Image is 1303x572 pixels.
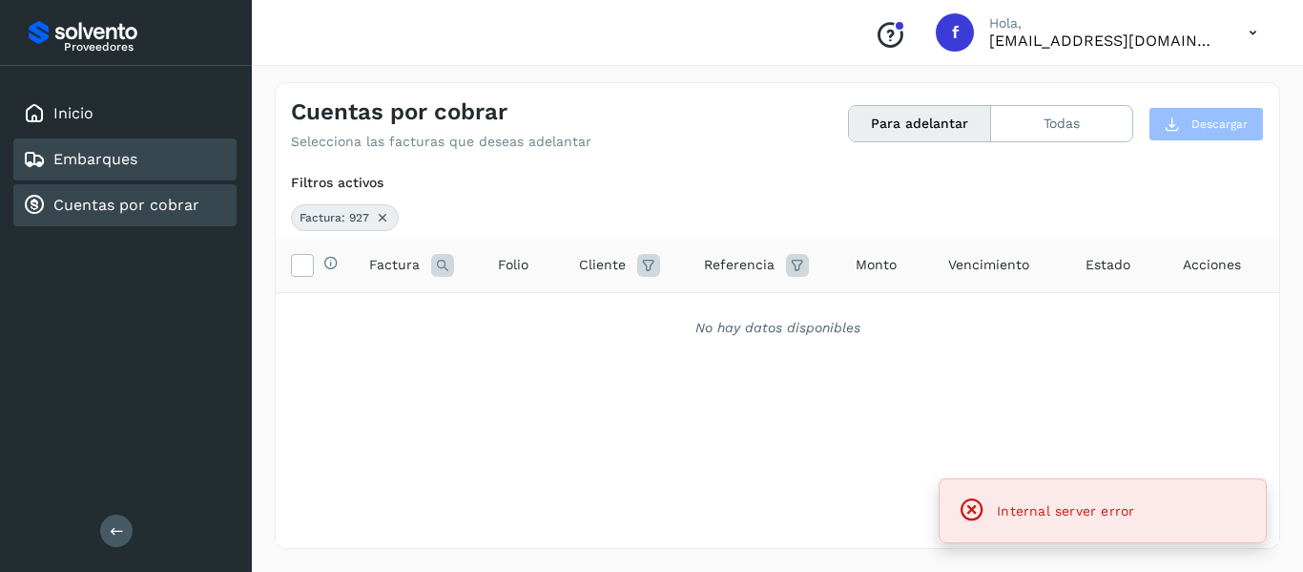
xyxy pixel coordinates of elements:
span: Acciones [1183,255,1241,275]
div: Inicio [13,93,237,135]
div: Embarques [13,138,237,180]
p: finanzastransportesperez@gmail.com [989,32,1218,50]
span: Vencimiento [948,255,1029,275]
span: Estado [1086,255,1130,275]
a: Embarques [53,150,137,168]
div: Cuentas por cobrar [13,184,237,226]
button: Para adelantar [849,106,991,141]
span: Cliente [579,255,626,275]
span: Folio [498,255,528,275]
button: Todas [991,106,1132,141]
span: Factura: 927 [300,209,369,226]
p: Selecciona las facturas que deseas adelantar [291,134,591,150]
div: Factura: 927 [291,204,399,231]
div: No hay datos disponibles [300,318,1254,338]
span: Descargar [1191,116,1248,133]
button: Descargar [1148,107,1264,141]
a: Inicio [53,104,93,122]
span: Monto [856,255,897,275]
h4: Cuentas por cobrar [291,98,507,126]
span: Referencia [704,255,775,275]
p: Proveedores [64,40,229,53]
span: Factura [369,255,420,275]
span: Internal server error [997,503,1134,519]
a: Cuentas por cobrar [53,196,199,214]
p: Hola, [989,15,1218,32]
div: Filtros activos [291,173,1264,193]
